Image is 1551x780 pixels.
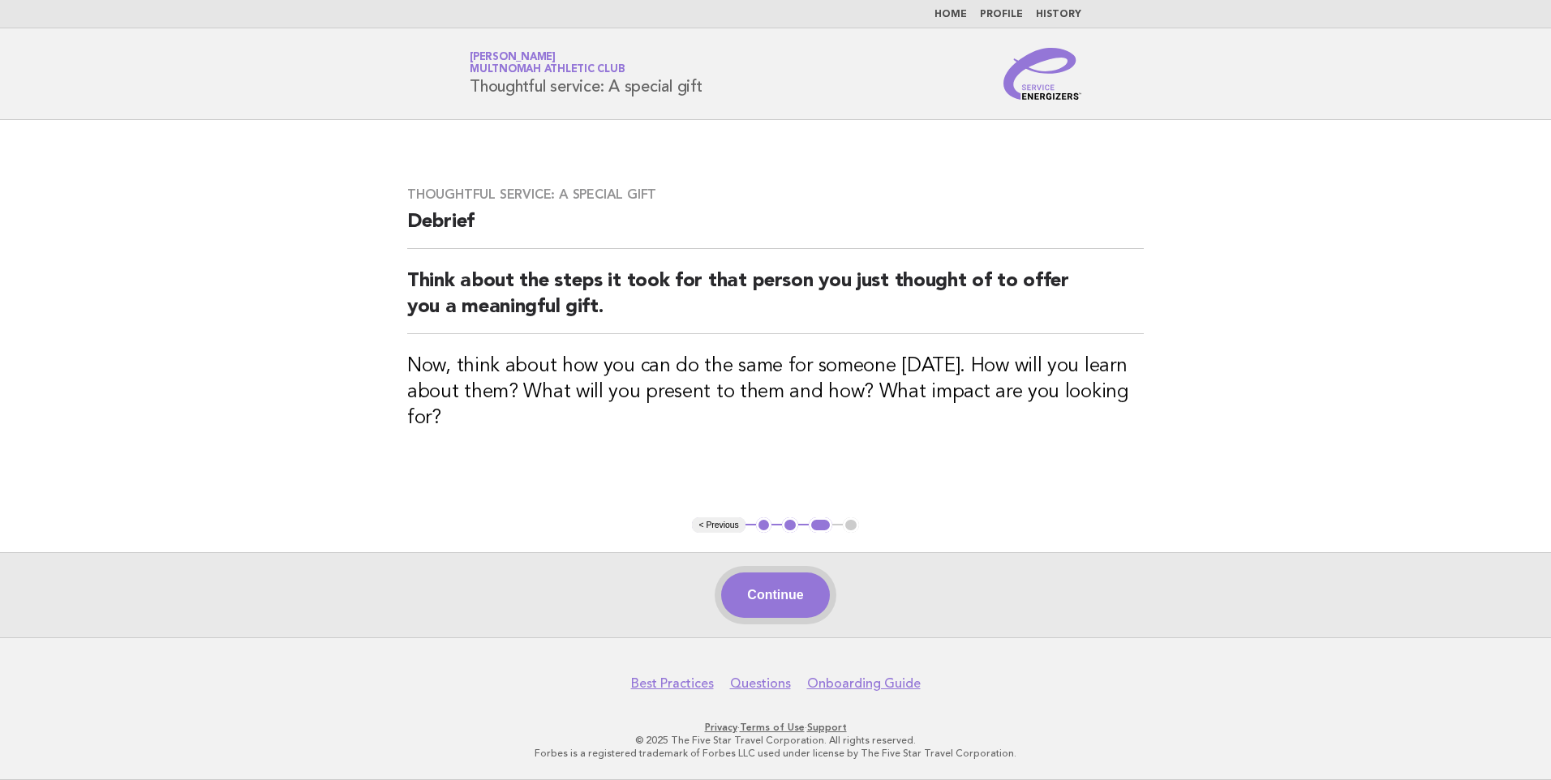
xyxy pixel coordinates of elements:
p: Forbes is a registered trademark of Forbes LLC used under license by The Five Star Travel Corpora... [279,747,1272,760]
a: Questions [730,675,791,692]
a: Support [807,722,847,733]
h2: Think about the steps it took for that person you just thought of to offer you a meaningful gift. [407,268,1144,334]
button: 3 [809,517,832,534]
span: Multnomah Athletic Club [470,65,625,75]
p: © 2025 The Five Star Travel Corporation. All rights reserved. [279,734,1272,747]
a: Privacy [705,722,737,733]
a: Home [934,10,967,19]
a: Best Practices [631,675,714,692]
button: 1 [756,517,772,534]
a: [PERSON_NAME]Multnomah Athletic Club [470,52,625,75]
button: < Previous [692,517,745,534]
button: Continue [721,572,829,618]
p: · · [279,721,1272,734]
h3: Now, think about how you can do the same for someone [DATE]. How will you learn about them? What ... [407,354,1144,431]
a: Profile [980,10,1023,19]
img: Service Energizers [1003,48,1081,100]
a: Onboarding Guide [807,675,921,692]
button: 2 [782,517,798,534]
a: History [1036,10,1081,19]
h1: Thoughtful service: A special gift [470,53,702,95]
a: Terms of Use [740,722,805,733]
h3: Thoughtful service: A special gift [407,186,1144,203]
h2: Debrief [407,209,1144,249]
